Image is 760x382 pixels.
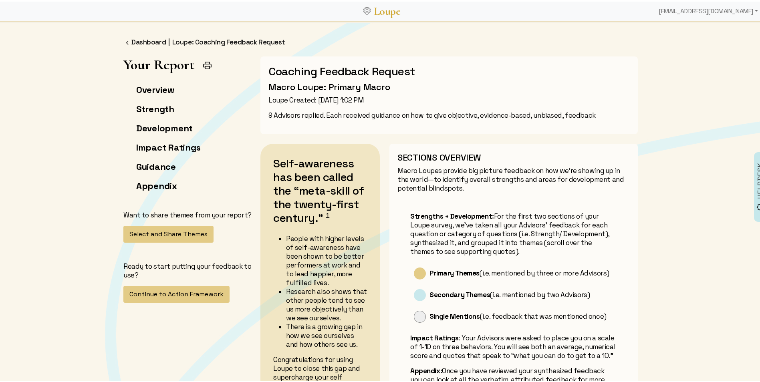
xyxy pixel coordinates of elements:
span: | [168,36,170,45]
p: Loupe Created: [DATE] 1:02 PM [268,94,630,103]
b: Appendix: [410,365,442,374]
b: Primary Themes [429,267,480,276]
a: Loupe: Coaching Feedback Request [172,36,285,45]
h2: Coaching Feedback Request [268,63,630,76]
a: Overview [136,82,174,94]
a: Guidance [136,159,176,171]
sup: 1 [326,210,330,218]
h2: Self-awareness has been called the “meta-skill of the twenty-first century.” [273,155,367,229]
img: Loupe Logo [363,6,371,14]
p: 9 Advisors replied. Each received guidance on how to give objective, evidence-based, unbiased, fe... [268,109,630,118]
img: Print Icon [202,59,212,69]
h3: SECTIONS OVERVIEW [397,150,630,161]
p: Macro Loupes provide big picture feedback on how we’re showing up in the world—to identify overal... [397,165,630,191]
a: Loupe [371,2,403,17]
p: Want to share themes from your report? [123,209,254,218]
b: Impact Ratings [410,332,459,341]
button: Select and Share Themes [123,224,214,241]
button: Print Report [199,56,216,72]
a: Development [136,121,193,132]
a: Strength [136,102,174,113]
li: People with higher levels of self-awareness have been shown to be better performers at work and t... [286,233,367,285]
h3: Macro Loupe: Primary Macro [268,80,630,91]
p: For the first two sections of your Loupe survey, we’ve taken all your Advisors’ feedback for each... [410,210,617,254]
p: (i.e. mentioned by two Advisors) [429,289,617,298]
li: Research also shows that other people tend to see us more objectively than we see ourselves. [286,285,367,321]
p: (i.e. mentioned by three or more Advisors) [429,267,617,276]
p: Ready to start putting your feedback to use? [123,260,254,278]
p: (i.e. feedback that was mentioned once) [429,310,617,319]
li: There is a growing gap in how we see ourselves and how others see us. [286,321,367,347]
img: FFFF [123,37,131,45]
b: Single Mentions [429,310,480,319]
a: Appendix [136,179,177,190]
h1: Your Report [123,55,194,71]
b: Strengths + Development: [410,210,494,219]
p: : Your Advisors were asked to place you on a scale of 1-10 on three behaviors. You will see both ... [410,332,617,358]
b: Secondary Themes [429,289,490,298]
a: Dashboard [131,36,166,45]
button: Continue to Action Framework [123,284,230,301]
a: Impact Ratings [136,140,200,151]
app-left-page-nav: Your Report [123,55,254,301]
